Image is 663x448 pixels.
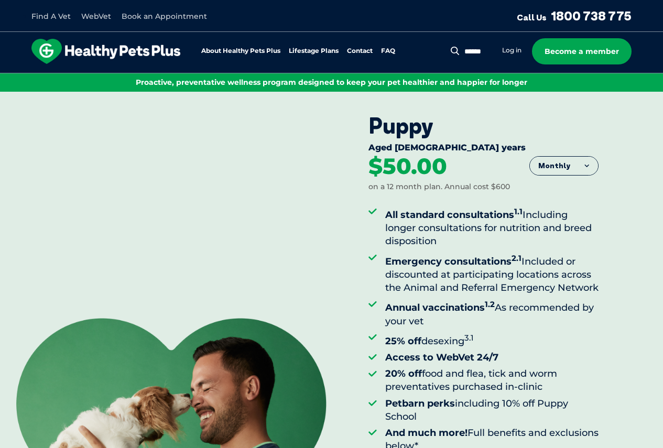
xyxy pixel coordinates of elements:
[368,143,599,155] div: Aged [DEMOGRAPHIC_DATA] years
[385,352,498,363] strong: Access to WebVet 24/7
[385,256,521,267] strong: Emergency consultations
[385,302,495,313] strong: Annual vaccinations
[385,205,599,248] li: Including longer consultations for nutrition and breed disposition
[464,333,474,343] sup: 3.1
[512,253,521,263] sup: 2.1
[385,335,421,347] strong: 25% off
[368,155,447,178] div: $50.00
[385,209,523,221] strong: All standard consultations
[385,397,599,423] li: including 10% off Puppy School
[368,182,510,192] div: on a 12 month plan. Annual cost $600
[385,367,599,394] li: food and flea, tick and worm preventatives purchased in-clinic
[385,252,599,295] li: Included or discounted at participating locations across the Animal and Referral Emergency Network
[385,368,422,379] strong: 20% off
[385,398,455,409] strong: Petbarn perks
[385,298,599,327] li: As recommended by your vet
[385,427,468,439] strong: And much more!
[530,157,598,176] button: Monthly
[485,299,495,309] sup: 1.2
[385,331,599,348] li: desexing
[368,113,599,139] div: Puppy
[514,206,523,216] sup: 1.1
